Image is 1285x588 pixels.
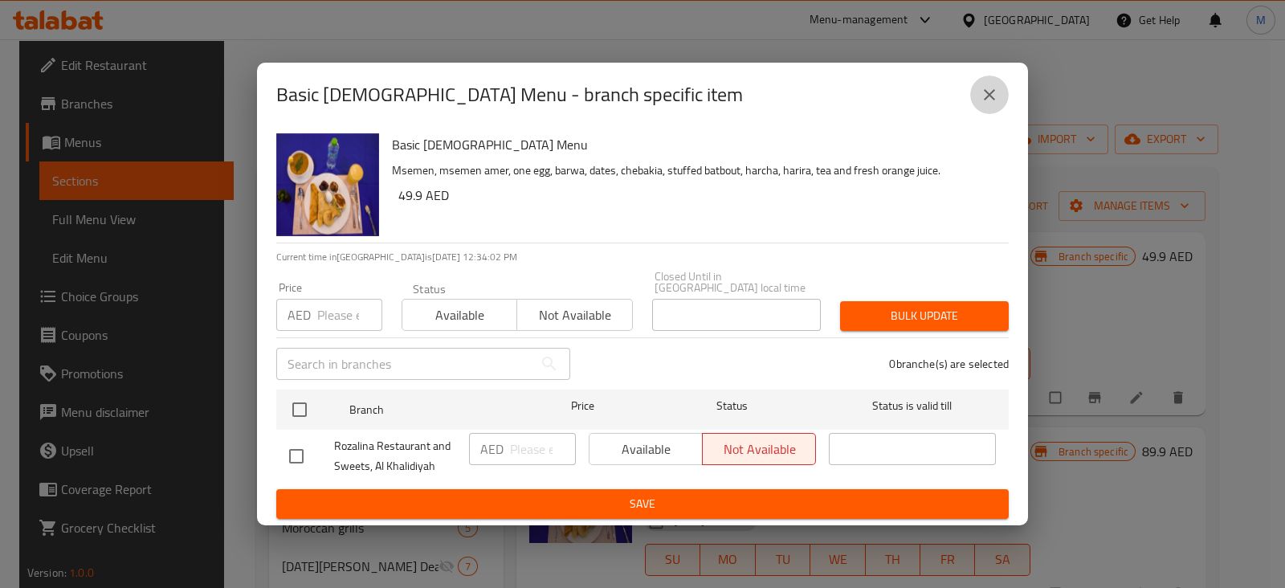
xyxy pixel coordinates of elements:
p: Msemen, msemen amer, one egg, barwa, dates, chebakia, stuffed batbout, harcha, harira, tea and fr... [392,161,996,181]
span: Status is valid till [829,396,996,416]
p: AED [480,439,504,459]
span: Branch [349,400,516,420]
h6: Basic [DEMOGRAPHIC_DATA] Menu [392,133,996,156]
h6: 49.9 AED [398,184,996,206]
span: Status [649,396,816,416]
p: Current time in [GEOGRAPHIC_DATA] is [DATE] 12:34:02 PM [276,250,1009,264]
span: Bulk update [853,306,996,326]
span: Price [529,396,636,416]
span: Save [289,494,996,514]
button: Bulk update [840,301,1009,331]
button: Save [276,489,1009,519]
h2: Basic [DEMOGRAPHIC_DATA] Menu - branch specific item [276,82,743,108]
span: Rozalina Restaurant and Sweets, Al Khalidiyah [334,436,456,476]
input: Please enter price [317,299,382,331]
input: Please enter price [510,433,576,465]
button: Available [402,299,517,331]
button: Not available [516,299,632,331]
button: close [970,76,1009,114]
p: 0 branche(s) are selected [889,356,1009,372]
img: Basic Iftar Menu [276,133,379,236]
span: Available [409,304,511,327]
span: Not available [524,304,626,327]
input: Search in branches [276,348,533,380]
p: AED [288,305,311,325]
